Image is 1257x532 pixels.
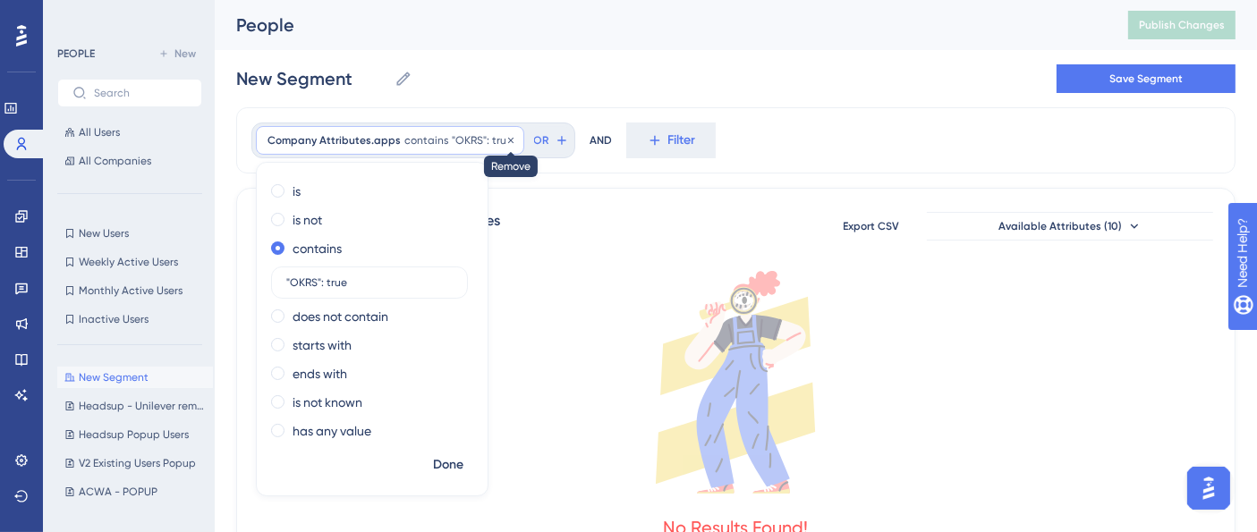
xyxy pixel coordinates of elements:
button: Headsup - Unilever removed [57,395,213,417]
span: OR [534,133,549,148]
span: Filter [668,130,696,151]
div: People [236,13,1083,38]
input: Segment Name [236,66,387,91]
span: Headsup Popup Users [79,427,189,442]
button: Inactive Users [57,308,202,330]
span: New Segment [79,370,149,384]
label: is not known [293,392,362,413]
span: Monthly Active Users [79,283,183,298]
div: PEOPLE [57,46,95,61]
span: Done [433,454,463,476]
span: New [174,46,196,61]
button: Monthly Active Users [57,280,202,301]
span: contains [404,133,448,148]
button: V2 Existing Users Popup [57,452,213,474]
span: Available Attributes (10) [998,219,1122,233]
span: All Companies [79,154,151,168]
button: All Users [57,122,202,143]
button: New [152,43,202,64]
span: Headsup - Unilever removed [79,399,206,413]
span: Inactive Users [79,312,149,326]
label: ends with [293,363,347,384]
button: Save Segment [1057,64,1236,93]
label: is not [293,209,322,231]
input: Search [94,87,187,99]
button: Weekly Active Users [57,251,202,273]
span: Save Segment [1109,72,1183,86]
button: Headsup Popup Users [57,424,213,445]
label: does not contain [293,306,388,327]
button: Export CSV [827,212,916,241]
span: New Users [79,226,129,241]
span: Export CSV [844,219,900,233]
span: V2 Existing Users Popup [79,456,196,470]
button: All Companies [57,150,202,172]
button: ACWA - POPUP [57,481,213,502]
div: AND [590,122,612,158]
button: Filter [626,122,716,158]
button: Publish Changes [1128,11,1236,39]
span: All Users [79,125,120,139]
button: OR [531,126,571,155]
button: New Segment [57,367,213,388]
label: contains [293,238,342,259]
iframe: UserGuiding AI Assistant Launcher [1182,461,1236,515]
span: Need Help? [42,4,112,26]
button: Available Attributes (10) [927,212,1213,241]
label: has any value [293,420,371,442]
button: Done [423,449,473,481]
span: Publish Changes [1139,18,1225,32]
label: is [293,181,301,202]
span: Weekly Active Users [79,255,178,269]
span: "OKRS": true [452,133,513,148]
button: New Users [57,223,202,244]
label: starts with [293,334,352,356]
input: Type the value [286,276,453,289]
span: ACWA - POPUP [79,485,157,499]
span: Company Attributes.apps [268,133,401,148]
